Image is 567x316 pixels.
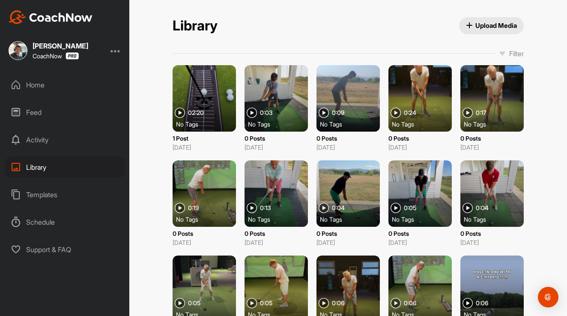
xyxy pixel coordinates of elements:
[319,298,329,308] img: play
[5,184,125,205] div: Templates
[319,203,329,213] img: play
[248,215,311,223] div: No Tags
[463,298,473,308] img: play
[5,74,125,96] div: Home
[175,298,185,308] img: play
[404,110,416,116] span: 0:24
[463,108,473,118] img: play
[509,48,524,59] p: Filter
[460,143,524,152] p: [DATE]
[459,17,524,34] button: Upload Media
[460,229,524,238] p: 0 Posts
[176,215,239,223] div: No Tags
[5,156,125,178] div: Library
[176,120,239,128] div: No Tags
[173,18,218,34] h2: Library
[538,287,558,307] div: Open Intercom Messenger
[188,110,204,116] span: 02:20
[316,238,380,247] p: [DATE]
[392,215,455,223] div: No Tags
[248,120,311,128] div: No Tags
[175,203,185,213] img: play
[476,300,488,306] span: 0:06
[316,134,380,143] p: 0 Posts
[391,203,401,213] img: play
[33,42,88,49] div: [PERSON_NAME]
[173,134,236,143] p: 1 Post
[66,52,79,60] img: CoachNow Pro
[460,238,524,247] p: [DATE]
[388,143,452,152] p: [DATE]
[460,134,524,143] p: 0 Posts
[332,205,345,211] span: 0:04
[9,41,27,60] img: square_1b0816fd4ecfe9f65b8ed43181af41b9.jpg
[173,229,236,238] p: 0 Posts
[404,300,416,306] span: 0:06
[5,239,125,260] div: Support & FAQ
[247,298,257,308] img: play
[260,205,271,211] span: 0:13
[175,108,185,118] img: play
[476,205,489,211] span: 0:04
[9,10,93,24] img: CoachNow
[463,203,473,213] img: play
[245,143,308,152] p: [DATE]
[316,229,380,238] p: 0 Posts
[332,300,344,306] span: 0:06
[247,108,257,118] img: play
[173,143,236,152] p: [DATE]
[464,120,527,128] div: No Tags
[188,205,199,211] span: 0:19
[173,238,236,247] p: [DATE]
[388,238,452,247] p: [DATE]
[245,134,308,143] p: 0 Posts
[476,110,486,116] span: 0:17
[320,215,383,223] div: No Tags
[391,108,401,118] img: play
[5,102,125,123] div: Feed
[33,52,79,60] div: CoachNow
[245,238,308,247] p: [DATE]
[260,110,273,116] span: 0:03
[188,300,200,306] span: 0:05
[391,298,401,308] img: play
[392,120,455,128] div: No Tags
[320,120,383,128] div: No Tags
[332,110,344,116] span: 0:09
[319,108,329,118] img: play
[316,143,380,152] p: [DATE]
[466,21,517,30] span: Upload Media
[5,211,125,233] div: Schedule
[388,229,452,238] p: 0 Posts
[464,215,527,223] div: No Tags
[404,205,416,211] span: 0:05
[247,203,257,213] img: play
[260,300,272,306] span: 0:05
[5,129,125,150] div: Activity
[245,229,308,238] p: 0 Posts
[388,134,452,143] p: 0 Posts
